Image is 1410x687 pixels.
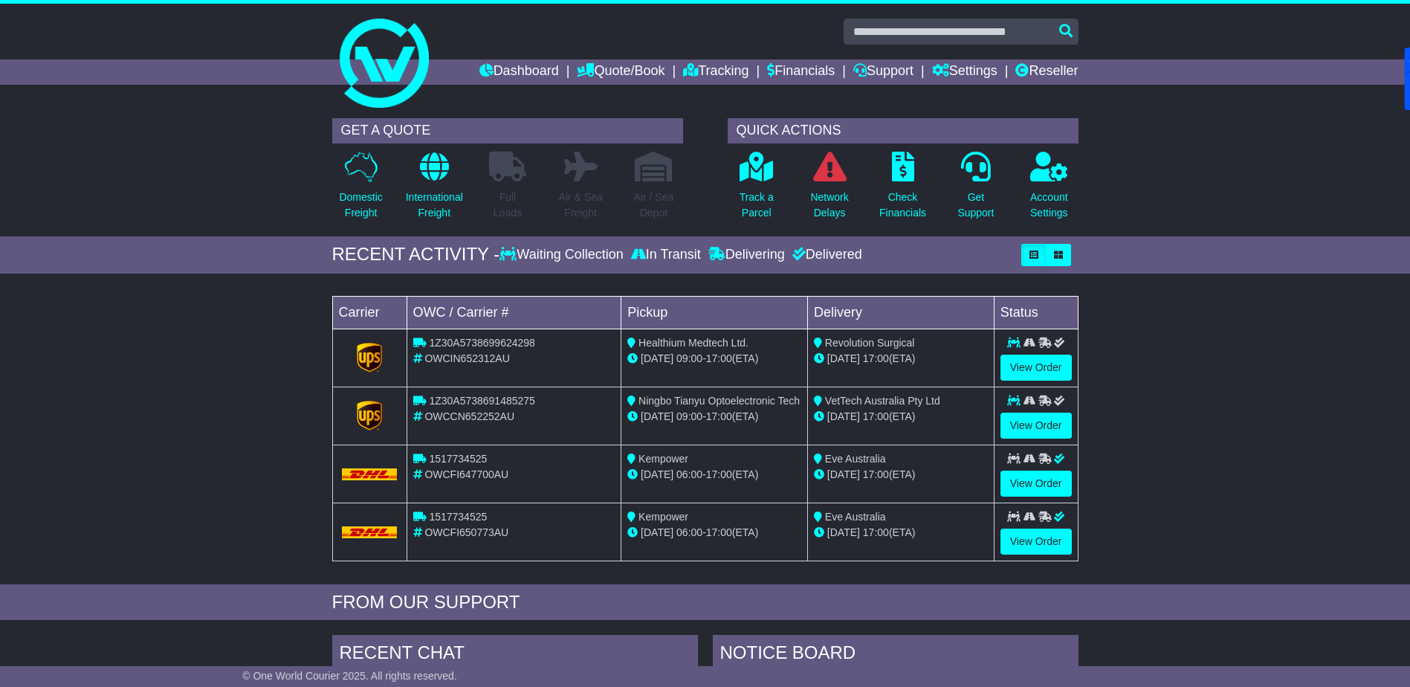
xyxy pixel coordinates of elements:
img: GetCarrierServiceLogo [357,343,382,372]
a: AccountSettings [1029,151,1069,229]
a: CheckFinancials [879,151,927,229]
span: Eve Australia [825,453,886,465]
p: International Freight [406,190,463,221]
div: GET A QUOTE [332,118,683,143]
div: In Transit [627,247,705,263]
div: NOTICE BOARD [713,635,1078,675]
span: 17:00 [706,410,732,422]
a: Reseller [1015,59,1078,85]
td: Delivery [807,296,994,329]
span: 09:00 [676,410,702,422]
div: - (ETA) [627,351,801,367]
span: OWCIN652312AU [424,352,509,364]
p: Get Support [957,190,994,221]
span: 17:00 [706,468,732,480]
div: - (ETA) [627,409,801,425]
span: Kempower [638,453,688,465]
a: DomesticFreight [338,151,383,229]
span: [DATE] [827,352,860,364]
span: Revolution Surgical [825,337,915,349]
div: (ETA) [814,467,988,483]
span: 1Z30A5738699624298 [429,337,534,349]
div: FROM OUR SUPPORT [332,592,1078,613]
span: Eve Australia [825,511,886,523]
td: Status [994,296,1078,329]
span: [DATE] [641,468,673,480]
span: [DATE] [827,410,860,422]
span: 1Z30A5738691485275 [429,395,534,407]
div: - (ETA) [627,467,801,483]
a: GetSupport [957,151,995,229]
a: InternationalFreight [405,151,464,229]
td: OWC / Carrier # [407,296,621,329]
span: 1517734525 [429,453,487,465]
div: Delivering [705,247,789,263]
p: Domestic Freight [339,190,382,221]
p: Air & Sea Freight [559,190,603,221]
div: QUICK ACTIONS [728,118,1078,143]
a: Track aParcel [739,151,774,229]
a: View Order [1000,529,1072,555]
div: RECENT CHAT [332,635,698,675]
a: Support [853,59,913,85]
div: Waiting Collection [499,247,627,263]
span: 17:00 [863,526,889,538]
div: (ETA) [814,525,988,541]
span: © One World Courier 2025. All rights reserved. [242,670,457,682]
span: [DATE] [827,526,860,538]
a: Tracking [683,59,748,85]
span: Ningbo Tianyu Optoelectronic Tech [638,395,800,407]
span: 09:00 [676,352,702,364]
span: Kempower [638,511,688,523]
p: Full Loads [489,190,526,221]
a: View Order [1000,413,1072,439]
div: RECENT ACTIVITY - [332,244,500,265]
span: 17:00 [863,468,889,480]
p: Network Delays [810,190,848,221]
span: 06:00 [676,526,702,538]
span: [DATE] [641,526,673,538]
div: Delivered [789,247,862,263]
img: GetCarrierServiceLogo [357,401,382,430]
span: 06:00 [676,468,702,480]
a: Financials [767,59,835,85]
div: (ETA) [814,351,988,367]
span: 17:00 [706,352,732,364]
img: DHL.png [342,526,398,538]
a: View Order [1000,471,1072,497]
span: 17:00 [863,352,889,364]
p: Account Settings [1030,190,1068,221]
span: [DATE] [641,352,673,364]
span: [DATE] [641,410,673,422]
p: Track a Parcel [740,190,774,221]
a: Dashboard [479,59,559,85]
img: DHL.png [342,468,398,480]
div: - (ETA) [627,525,801,541]
span: 17:00 [706,526,732,538]
span: 1517734525 [429,511,487,523]
span: OWCFI650773AU [424,526,508,538]
span: VetTech Australia Pty Ltd [825,395,940,407]
p: Air / Sea Depot [634,190,674,221]
a: Settings [932,59,997,85]
a: View Order [1000,355,1072,381]
td: Carrier [332,296,407,329]
span: Healthium Medtech Ltd. [638,337,748,349]
span: 17:00 [863,410,889,422]
span: [DATE] [827,468,860,480]
a: NetworkDelays [809,151,849,229]
a: Quote/Book [577,59,664,85]
span: OWCFI647700AU [424,468,508,480]
span: OWCCN652252AU [424,410,514,422]
p: Check Financials [879,190,926,221]
td: Pickup [621,296,808,329]
div: (ETA) [814,409,988,425]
